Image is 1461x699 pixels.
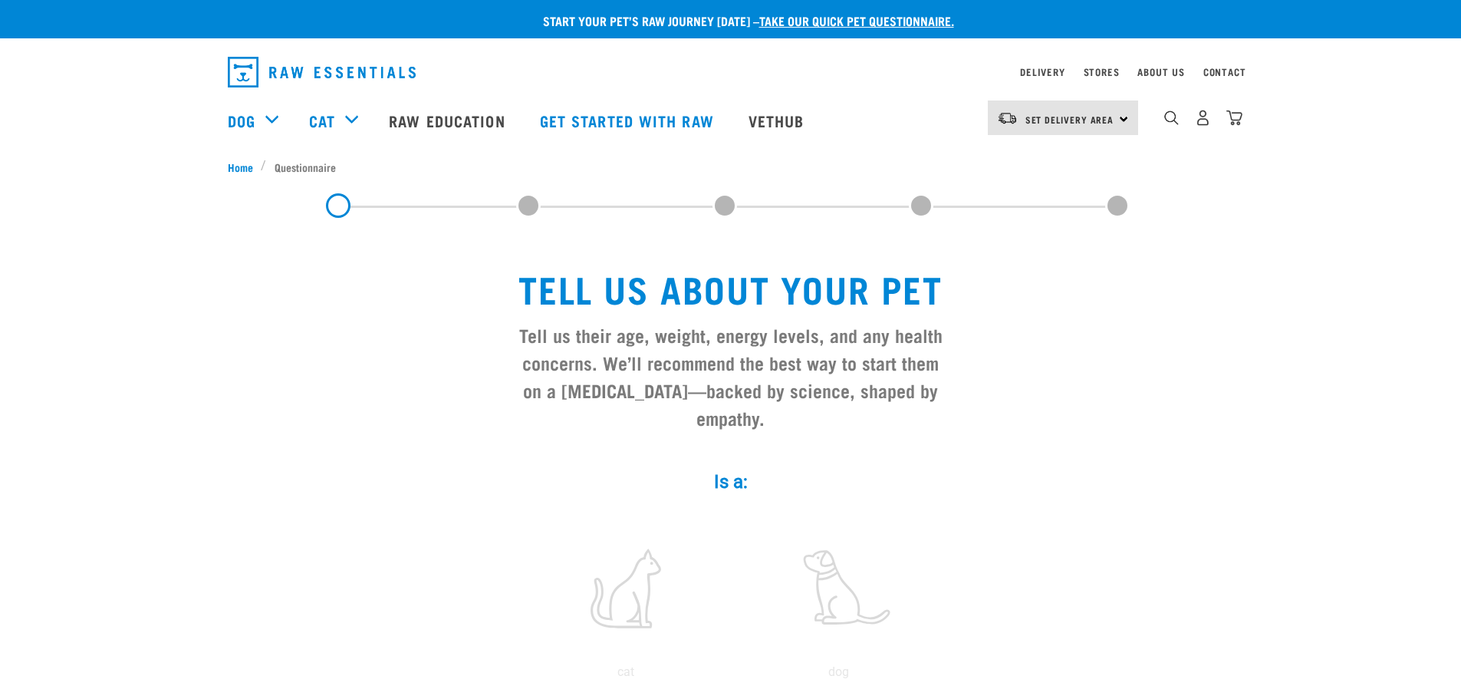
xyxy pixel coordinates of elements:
[1226,110,1242,126] img: home-icon@2x.png
[1084,69,1120,74] a: Stores
[997,111,1018,125] img: van-moving.png
[1164,110,1179,125] img: home-icon-1@2x.png
[228,159,1234,175] nav: breadcrumbs
[1025,117,1114,122] span: Set Delivery Area
[513,321,949,431] h3: Tell us their age, weight, energy levels, and any health concerns. We’ll recommend the best way t...
[522,663,729,681] p: cat
[228,109,255,132] a: Dog
[759,17,954,24] a: take our quick pet questionnaire.
[216,51,1246,94] nav: dropdown navigation
[513,267,949,308] h1: Tell us about your pet
[228,57,416,87] img: Raw Essentials Logo
[1195,110,1211,126] img: user.png
[228,159,253,175] span: Home
[525,90,733,151] a: Get started with Raw
[309,109,335,132] a: Cat
[733,90,824,151] a: Vethub
[1020,69,1064,74] a: Delivery
[1137,69,1184,74] a: About Us
[1203,69,1246,74] a: Contact
[373,90,524,151] a: Raw Education
[228,159,262,175] a: Home
[501,468,961,496] label: Is a:
[735,663,943,681] p: dog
